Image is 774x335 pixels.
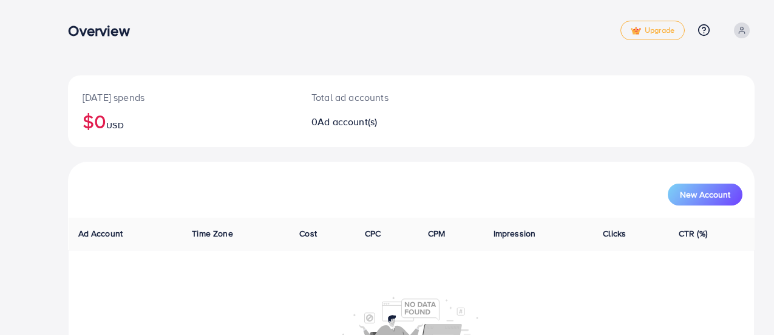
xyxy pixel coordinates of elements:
p: [DATE] spends [83,90,282,105]
span: USD [106,119,123,131]
span: Clicks [603,227,626,240]
button: New Account [668,184,742,205]
span: CPC [365,227,381,240]
h3: Overview [68,22,139,40]
p: Total ad accounts [311,90,454,105]
span: Upgrade [631,26,674,35]
span: Time Zone [192,227,233,240]
span: Ad Account [78,227,123,240]
span: Impression [494,227,536,240]
span: Cost [299,227,317,240]
span: New Account [680,190,730,199]
span: Ad account(s) [317,115,377,128]
img: tick [631,27,641,35]
span: CPM [428,227,445,240]
h2: 0 [311,116,454,128]
a: tickUpgrade [620,21,685,40]
h2: $0 [83,109,282,133]
span: CTR (%) [679,227,707,240]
